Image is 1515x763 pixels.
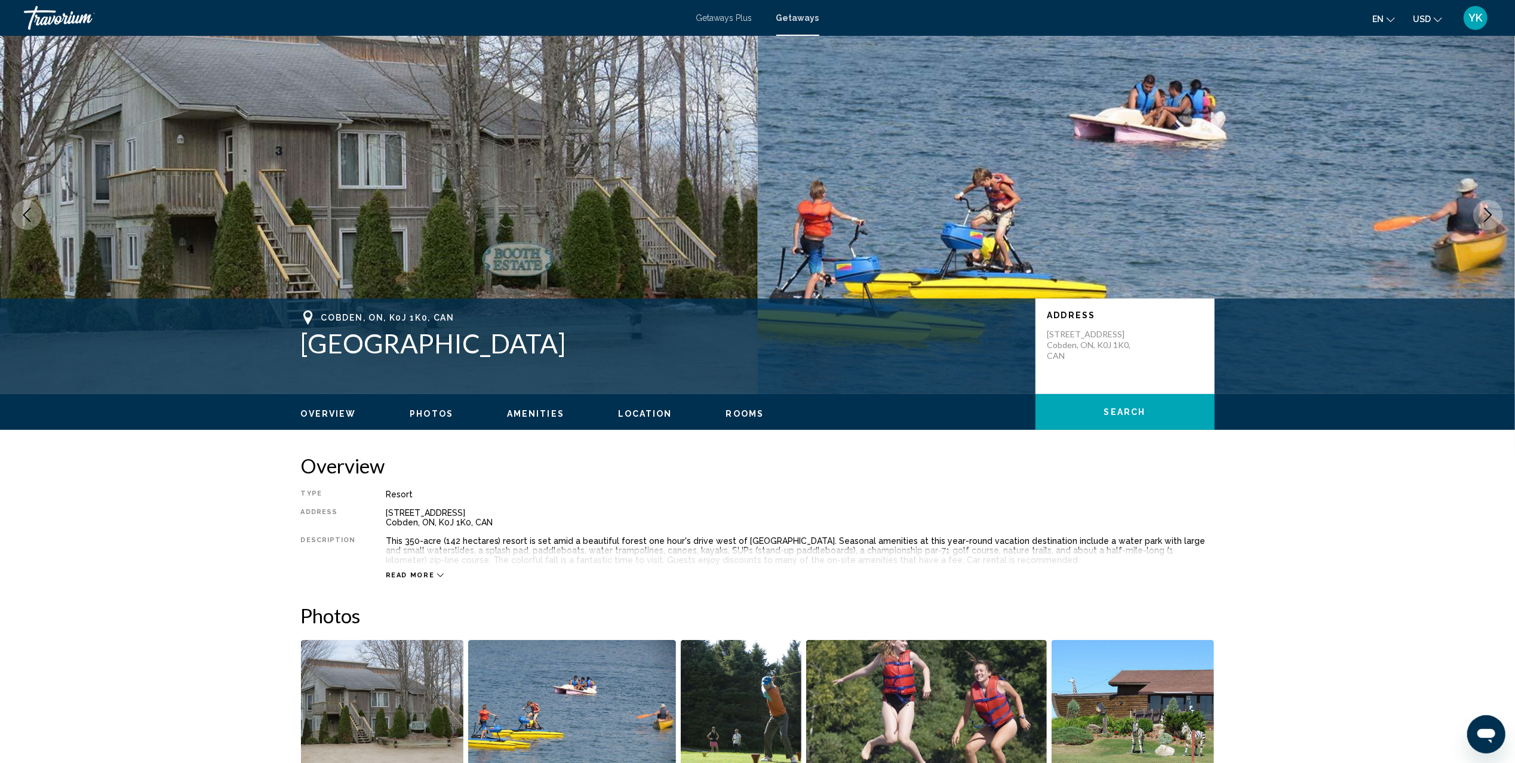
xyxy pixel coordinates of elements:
span: Rooms [726,409,764,419]
span: Cobden, ON, K0J 1K0, CAN [321,313,454,322]
div: Resort [386,490,1215,499]
span: Amenities [507,409,564,419]
iframe: Button to launch messaging window [1467,715,1505,753]
span: en [1372,14,1384,24]
button: Read more [386,571,444,580]
span: Search [1104,408,1146,417]
p: [STREET_ADDRESS] Cobden, ON, K0J 1K0, CAN [1047,329,1143,361]
button: Search [1035,394,1215,430]
div: [STREET_ADDRESS] Cobden, ON, K0J 1K0, CAN [386,508,1215,527]
button: User Menu [1460,5,1491,30]
h1: [GEOGRAPHIC_DATA] [301,328,1024,359]
button: Change currency [1413,10,1442,27]
div: Address [301,508,356,527]
button: Photos [410,408,453,419]
a: Getaways Plus [696,13,752,23]
span: Read more [386,571,435,579]
button: Overview [301,408,357,419]
div: This 350-acre (142 hectares) resort is set amid a beautiful forest one hour's drive west of [GEOG... [386,536,1215,565]
a: Travorium [24,6,684,30]
h2: Photos [301,604,1215,627]
span: USD [1413,14,1431,24]
span: Location [618,409,672,419]
button: Change language [1372,10,1395,27]
button: Previous image [12,200,42,230]
button: Next image [1473,200,1503,230]
h2: Overview [301,454,1215,478]
div: Type [301,490,356,499]
div: Description [301,536,356,565]
button: Amenities [507,408,564,419]
button: Rooms [726,408,764,419]
span: YK [1469,12,1483,24]
a: Getaways [776,13,819,23]
button: Location [618,408,672,419]
span: Overview [301,409,357,419]
span: Photos [410,409,453,419]
p: Address [1047,310,1203,320]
